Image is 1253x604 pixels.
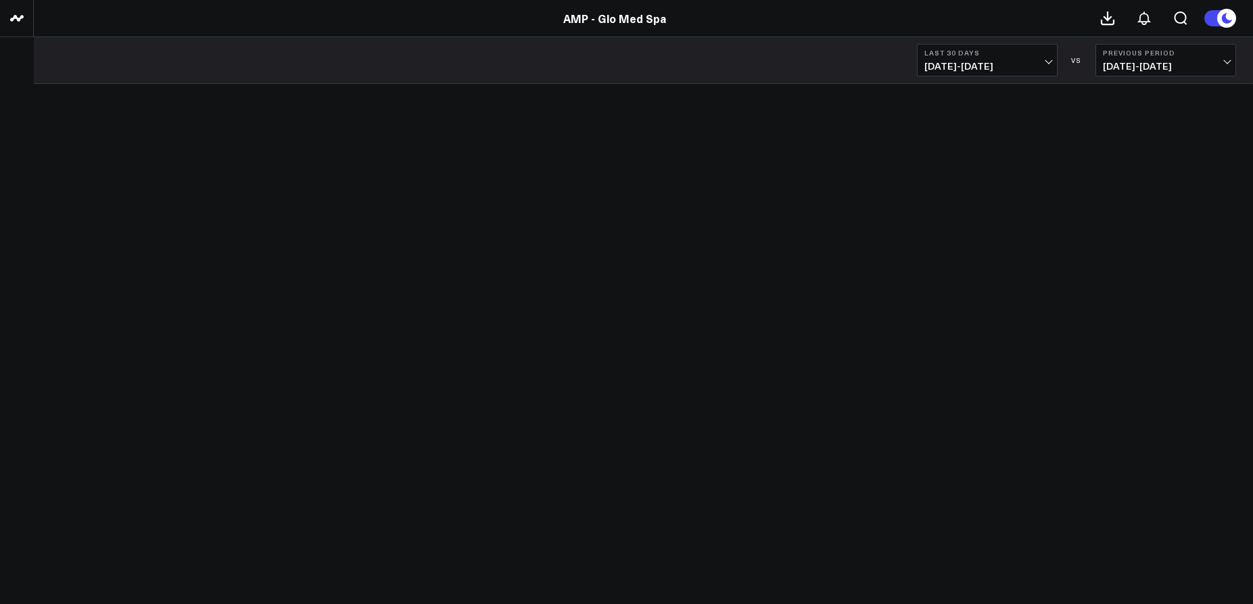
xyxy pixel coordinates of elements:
[924,49,1050,57] b: Last 30 Days
[1064,56,1089,64] div: VS
[1103,49,1229,57] b: Previous Period
[1103,61,1229,72] span: [DATE] - [DATE]
[924,61,1050,72] span: [DATE] - [DATE]
[917,44,1058,76] button: Last 30 Days[DATE]-[DATE]
[563,11,666,26] a: AMP - Glo Med Spa
[1095,44,1236,76] button: Previous Period[DATE]-[DATE]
